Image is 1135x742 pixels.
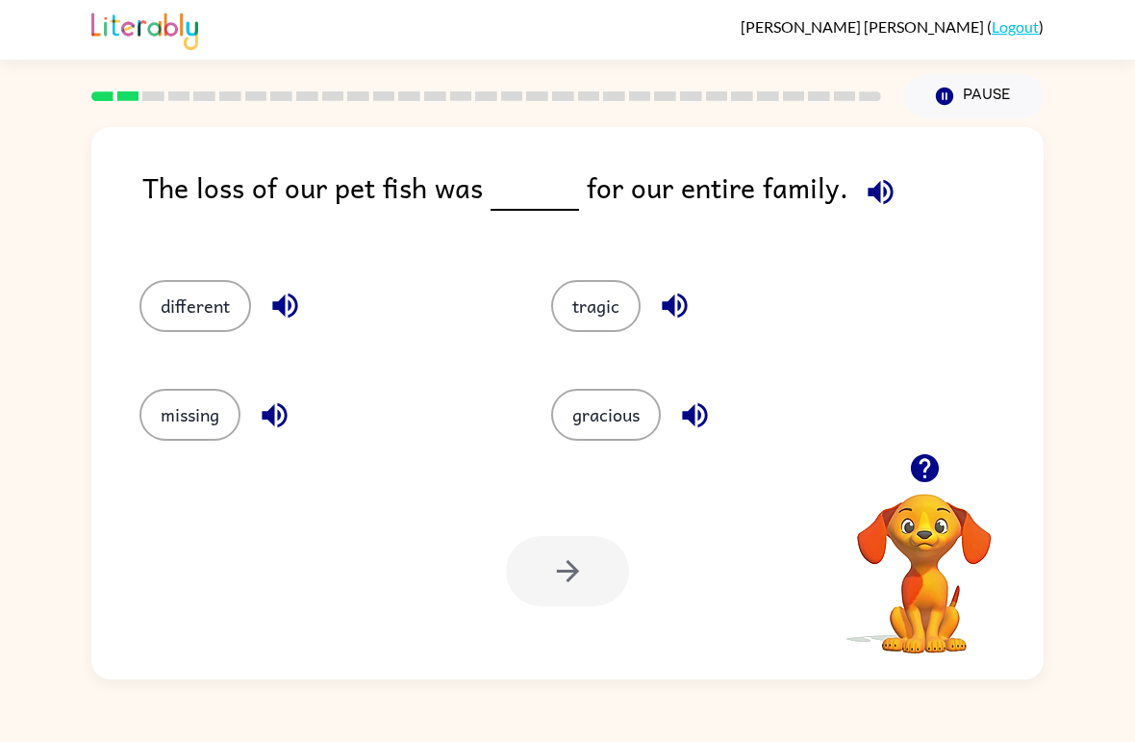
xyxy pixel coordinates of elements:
[91,8,198,50] img: Literably
[139,280,251,332] button: different
[741,17,1044,36] div: ( )
[828,464,1021,656] video: Your browser must support playing .mp4 files to use Literably. Please try using another browser.
[741,17,987,36] span: [PERSON_NAME] [PERSON_NAME]
[551,280,641,332] button: tragic
[142,166,1044,242] div: The loss of our pet fish was for our entire family.
[904,74,1044,118] button: Pause
[992,17,1039,36] a: Logout
[139,389,240,441] button: missing
[551,389,661,441] button: gracious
